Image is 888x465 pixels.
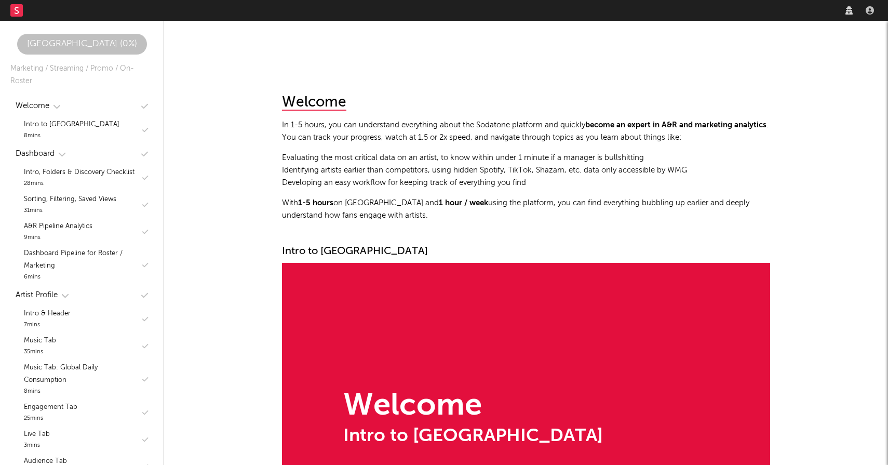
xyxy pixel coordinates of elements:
[24,247,140,272] div: Dashboard Pipeline for Roster / Marketing
[282,164,770,177] li: Identifying artists earlier than competitors, using hidden Spotify, TikTok, Shazam, etc. data onl...
[24,179,134,189] div: 28 mins
[298,199,333,207] strong: 1-5 hours
[17,38,147,50] div: [GEOGRAPHIC_DATA] ( 0 %)
[24,401,77,414] div: Engagement Tab
[16,289,58,301] div: Artist Profile
[24,387,140,397] div: 8 mins
[343,391,603,422] div: Welcome
[282,197,770,222] p: With on [GEOGRAPHIC_DATA] and using the platform, you can find everything bubbling up earlier and...
[24,308,71,320] div: Intro & Header
[16,148,55,160] div: Dashboard
[24,206,116,216] div: 31 mins
[24,118,119,131] div: Intro to [GEOGRAPHIC_DATA]
[24,233,92,243] div: 9 mins
[24,362,140,387] div: Music Tab: Global Daily Consumption
[282,177,770,189] li: Developing an easy workflow for keeping track of everything you find
[585,121,766,129] strong: become an expert in A&R and marketing analytics
[24,166,134,179] div: Intro, Folders & Discovery Checklist
[24,131,119,141] div: 8 mins
[282,152,770,164] li: Evaluating the most critical data on an artist, to know within under 1 minute if a manager is bul...
[24,441,50,451] div: 3 mins
[343,427,603,445] div: Intro to [GEOGRAPHIC_DATA]
[24,428,50,441] div: Live Tab
[16,100,49,112] div: Welcome
[24,414,77,424] div: 25 mins
[282,119,770,144] p: In 1-5 hours, you can understand everything about the Sodatone platform and quickly . You can tra...
[24,272,140,283] div: 6 mins
[24,193,116,206] div: Sorting, Filtering, Saved Views
[282,245,770,258] div: Intro to [GEOGRAPHIC_DATA]
[24,320,71,330] div: 7 mins
[282,95,346,111] div: Welcome
[10,62,153,87] div: Marketing / Streaming / Promo / On-Roster
[439,199,488,207] strong: 1 hour / week
[24,220,92,233] div: A&R Pipeline Analytics
[24,335,56,347] div: Music Tab
[24,347,56,357] div: 35 mins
